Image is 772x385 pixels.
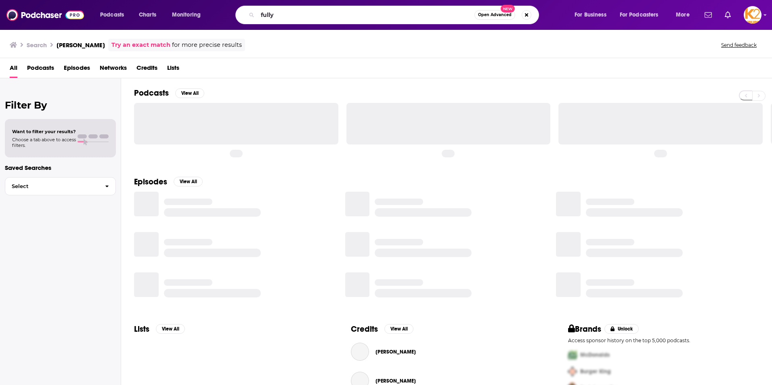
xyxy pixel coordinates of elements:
[568,324,602,334] h2: Brands
[134,324,149,334] h2: Lists
[722,8,734,22] a: Show notifications dropdown
[5,177,116,195] button: Select
[10,61,17,78] a: All
[384,324,413,334] button: View All
[376,378,416,384] a: Adam Scorgie
[474,10,515,20] button: Open AdvancedNew
[57,41,105,49] h3: [PERSON_NAME]
[167,61,179,78] a: Lists
[351,324,413,334] a: CreditsView All
[134,177,167,187] h2: Episodes
[27,41,47,49] h3: Search
[5,164,116,172] p: Saved Searches
[172,40,242,50] span: for more precise results
[744,6,762,24] button: Show profile menu
[258,8,474,21] input: Search podcasts, credits, & more...
[701,8,715,22] a: Show notifications dropdown
[565,347,580,363] img: First Pro Logo
[100,61,127,78] a: Networks
[580,352,610,358] span: McDonalds
[744,6,762,24] span: Logged in as K2Krupp
[134,324,185,334] a: ListsView All
[111,40,170,50] a: Try an exact match
[100,9,124,21] span: Podcasts
[351,339,542,365] button: Adam GrantAdam Grant
[376,378,416,384] span: [PERSON_NAME]
[670,8,700,21] button: open menu
[568,337,759,343] p: Access sponsor history on the top 5,000 podcasts.
[172,9,201,21] span: Monitoring
[376,349,416,355] span: [PERSON_NAME]
[134,88,169,98] h2: Podcasts
[719,42,759,48] button: Send feedback
[156,324,185,334] button: View All
[243,6,547,24] div: Search podcasts, credits, & more...
[134,8,161,21] a: Charts
[94,8,134,21] button: open menu
[569,8,617,21] button: open menu
[676,9,690,21] span: More
[575,9,606,21] span: For Business
[501,5,515,13] span: New
[351,343,369,361] a: Adam Grant
[565,363,580,380] img: Second Pro Logo
[27,61,54,78] a: Podcasts
[134,88,204,98] a: PodcastsView All
[604,324,639,334] button: Unlock
[12,129,76,134] span: Want to filter your results?
[5,184,99,189] span: Select
[351,324,378,334] h2: Credits
[620,9,659,21] span: For Podcasters
[744,6,762,24] img: User Profile
[478,13,512,17] span: Open Advanced
[615,8,670,21] button: open menu
[5,99,116,111] h2: Filter By
[175,88,204,98] button: View All
[6,7,84,23] img: Podchaser - Follow, Share and Rate Podcasts
[64,61,90,78] a: Episodes
[12,137,76,148] span: Choose a tab above to access filters.
[376,349,416,355] a: Adam Grant
[139,9,156,21] span: Charts
[580,368,611,375] span: Burger King
[166,8,211,21] button: open menu
[174,177,203,186] button: View All
[136,61,157,78] a: Credits
[134,177,203,187] a: EpisodesView All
